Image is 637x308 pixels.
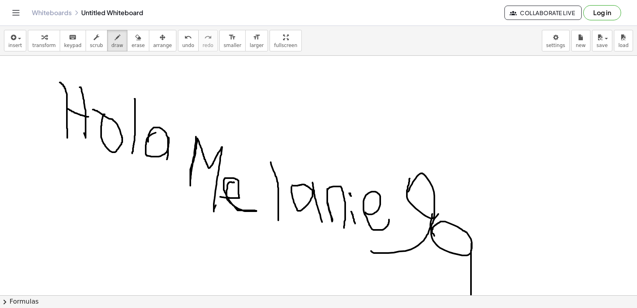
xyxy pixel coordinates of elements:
[592,30,612,51] button: save
[270,30,301,51] button: fullscreen
[583,5,621,20] button: Log in
[90,43,103,48] span: scrub
[32,43,56,48] span: transform
[60,30,86,51] button: keyboardkeypad
[274,43,297,48] span: fullscreen
[511,9,575,16] span: Collaborate Live
[8,43,22,48] span: insert
[32,9,72,17] a: Whiteboards
[107,30,128,51] button: draw
[250,43,264,48] span: larger
[149,30,176,51] button: arrange
[546,43,565,48] span: settings
[229,33,236,42] i: format_size
[614,30,633,51] button: load
[28,30,60,51] button: transform
[86,30,107,51] button: scrub
[182,43,194,48] span: undo
[127,30,149,51] button: erase
[198,30,218,51] button: redoredo
[111,43,123,48] span: draw
[64,43,82,48] span: keypad
[153,43,172,48] span: arrange
[69,33,76,42] i: keyboard
[4,30,26,51] button: insert
[184,33,192,42] i: undo
[596,43,608,48] span: save
[224,43,241,48] span: smaller
[245,30,268,51] button: format_sizelarger
[219,30,246,51] button: format_sizesmaller
[542,30,570,51] button: settings
[203,43,213,48] span: redo
[571,30,590,51] button: new
[204,33,212,42] i: redo
[178,30,199,51] button: undoundo
[618,43,629,48] span: load
[504,6,582,20] button: Collaborate Live
[253,33,260,42] i: format_size
[576,43,586,48] span: new
[10,6,22,19] button: Toggle navigation
[131,43,145,48] span: erase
